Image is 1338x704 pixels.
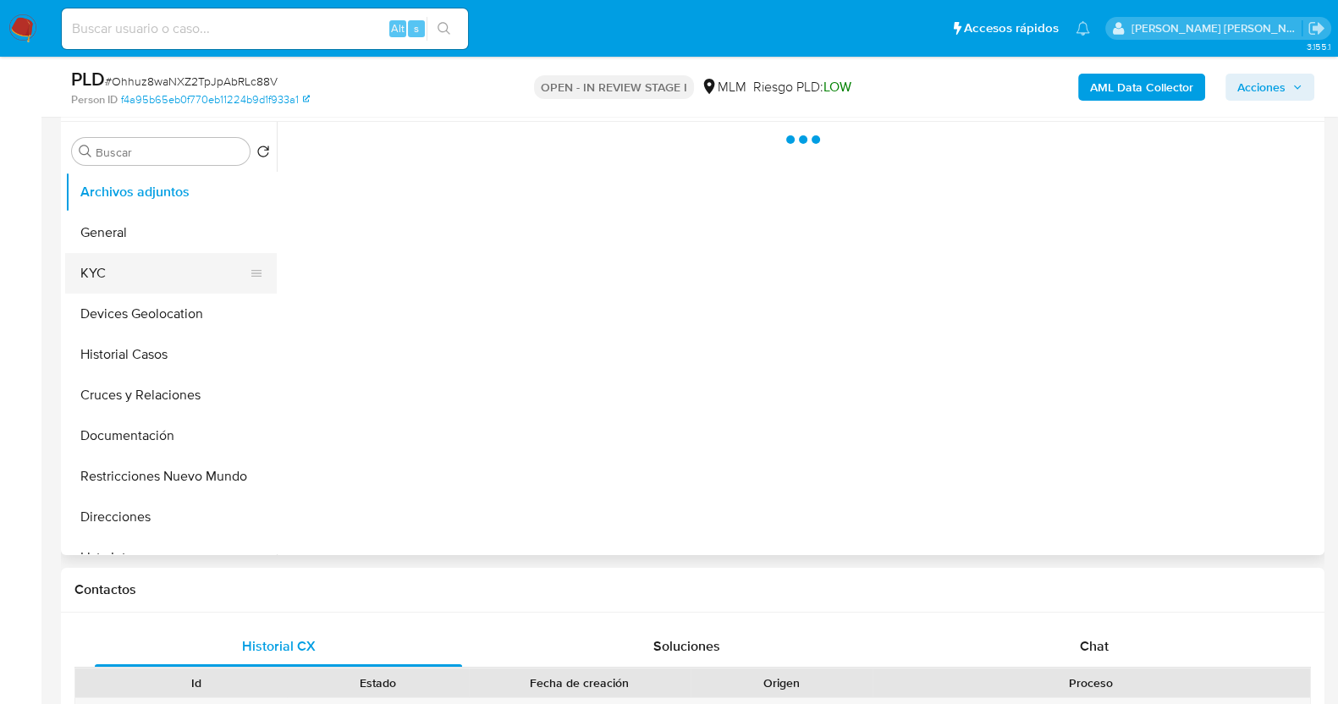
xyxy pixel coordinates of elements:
button: Restricciones Nuevo Mundo [65,456,277,497]
div: Origen [702,674,861,691]
a: Notificaciones [1076,21,1090,36]
span: Soluciones [653,636,720,656]
a: f4a95b65eb0f770eb11224b9d1f933a1 [121,92,310,107]
button: General [65,212,277,253]
span: Historial CX [242,636,316,656]
div: Proceso [884,674,1298,691]
button: Acciones [1225,74,1314,101]
p: OPEN - IN REVIEW STAGE I [534,75,694,99]
button: search-icon [427,17,461,41]
span: Acciones [1237,74,1286,101]
button: Buscar [79,145,92,158]
span: s [414,20,419,36]
button: Lista Interna [65,537,277,578]
button: AML Data Collector [1078,74,1205,101]
div: Fecha de creación [481,674,679,691]
button: Archivos adjuntos [65,172,277,212]
button: Documentación [65,415,277,456]
b: AML Data Collector [1090,74,1193,101]
button: Devices Geolocation [65,294,277,334]
b: PLD [71,65,105,92]
button: KYC [65,253,263,294]
div: Estado [299,674,457,691]
span: 3.155.1 [1306,40,1330,53]
input: Buscar [96,145,243,160]
span: # Ohhuz8waNXZ2TpJpAbRLc88V [105,73,278,90]
a: Salir [1308,19,1325,37]
b: Person ID [71,92,118,107]
div: MLM [701,78,746,96]
p: baltazar.cabreradupeyron@mercadolibre.com.mx [1132,20,1302,36]
button: Volver al orden por defecto [256,145,270,163]
input: Buscar usuario o caso... [62,18,468,40]
span: Alt [391,20,405,36]
span: Chat [1080,636,1109,656]
button: Historial Casos [65,334,277,375]
h1: Contactos [74,581,1311,598]
span: LOW [823,77,851,96]
span: Riesgo PLD: [753,78,851,96]
button: Direcciones [65,497,277,537]
div: Id [117,674,275,691]
button: Cruces y Relaciones [65,375,277,415]
span: Accesos rápidos [964,19,1059,37]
